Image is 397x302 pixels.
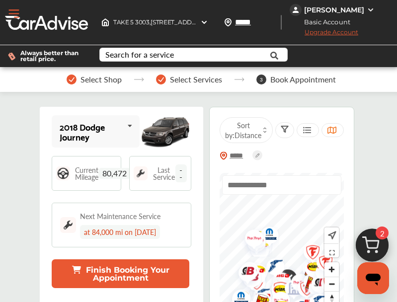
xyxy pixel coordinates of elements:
div: Map marker [298,255,322,281]
div: Map marker [265,267,290,288]
button: Open Menu [6,6,21,21]
img: logo-pepboys.png [233,257,259,288]
img: logo-bigbrand.png [231,259,257,286]
div: Map marker [236,265,260,292]
div: Search for a service [105,51,174,59]
div: Map marker [231,259,256,286]
div: Next Maintenance Service [80,211,160,221]
span: Select Services [170,75,222,84]
span: Current Mileage [75,166,98,180]
img: header-divider.bc55588e.svg [281,15,282,30]
span: Upgrade Account [290,28,358,41]
div: Map marker [296,268,321,300]
span: 3 [256,75,266,84]
span: Book Appointment [270,75,336,84]
img: logo-take5.png [295,255,321,288]
img: logo-firestone.png [314,270,340,301]
div: Map marker [233,257,258,288]
img: location_vector.a44bc228.svg [224,18,232,26]
div: Map marker [301,274,326,295]
div: Map marker [240,226,265,258]
span: Sort by : [225,120,261,140]
iframe: Button to launch messaging window [357,262,389,294]
img: logo-pepboys.png [238,225,264,256]
span: Last Service [153,166,175,180]
div: 2018 Dodge Journey [60,122,123,142]
div: at 84,000 mi on [DATE] [80,225,160,239]
span: -- [175,164,187,182]
img: BigOTires_Logo_2024_BigO_RGB_BrightRed.png [308,258,334,279]
div: Map marker [241,259,266,285]
div: [PERSON_NAME] [304,5,364,14]
img: steering_logo [56,166,70,180]
img: logo-pepboys.png [284,269,310,300]
div: Map marker [238,225,262,256]
img: Midas+Logo_RGB.png [298,255,324,281]
button: Finish Booking Your Appointment [52,259,189,288]
span: 80,472 [98,168,131,179]
span: TAKE 5 3003 , [STREET_ADDRESS] Mesa , AZ 85210 [113,18,251,26]
img: WGsFRI8htEPBVLJbROoPRyZpYNWhNONpIPPETTm6eUC0GeLEiAAAAAElFTkSuQmCC [367,6,375,14]
span: Always better than retail price. [20,50,83,62]
div: Map marker [240,269,265,300]
div: Map marker [304,270,328,297]
img: logo-firestone.png [296,238,322,270]
img: recenter.ce011a49.svg [326,230,336,241]
button: Zoom in [324,262,339,277]
span: 2 [376,226,389,239]
div: Map marker [295,255,320,288]
img: stepper-arrow.e24c07c6.svg [234,77,244,81]
div: Map marker [284,269,309,300]
div: Map marker [259,253,284,282]
img: logo-firestone.png [309,249,335,280]
img: logo-bigbrand.png [304,270,330,297]
img: logo-take5.png [296,268,322,300]
img: logo-mopar.png [253,222,279,250]
img: location_vector_orange.38f05af8.svg [220,151,228,160]
img: header-down-arrow.9dd2ce7d.svg [200,18,208,26]
img: cart_icon.3d0951e8.svg [348,224,396,272]
img: BigOTires_Logo_2024_BigO_RGB_BrightRed.png [301,274,327,295]
img: jVpblrzwTbfkPYzPPzSLxeg0AAAAASUVORK5CYII= [290,4,302,16]
img: stepper-arrow.e24c07c6.svg [134,77,144,81]
img: dollor_label_vector.a70140d1.svg [8,52,15,61]
span: Distance [235,130,261,140]
img: maintenance_logo [134,166,148,180]
div: Map marker [309,249,334,280]
div: Map marker [240,262,265,283]
div: Map marker [253,222,278,250]
img: stepper-checkmark.b5569197.svg [156,75,166,84]
button: Zoom out [324,277,339,291]
img: maintenance_logo [60,217,76,233]
div: Map marker [269,264,294,295]
img: logo-goodyear.png [259,253,285,282]
span: Select Shop [80,75,122,84]
div: Map marker [314,270,338,301]
img: stepper-checkmark.b5569197.svg [67,75,77,84]
div: Map marker [308,258,333,279]
img: mobile_12383_st0640_046.jpg [140,112,191,151]
div: Map marker [296,238,321,270]
span: Basic Account [291,17,358,27]
img: header-home-logo.8d720a4f.svg [101,18,109,26]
